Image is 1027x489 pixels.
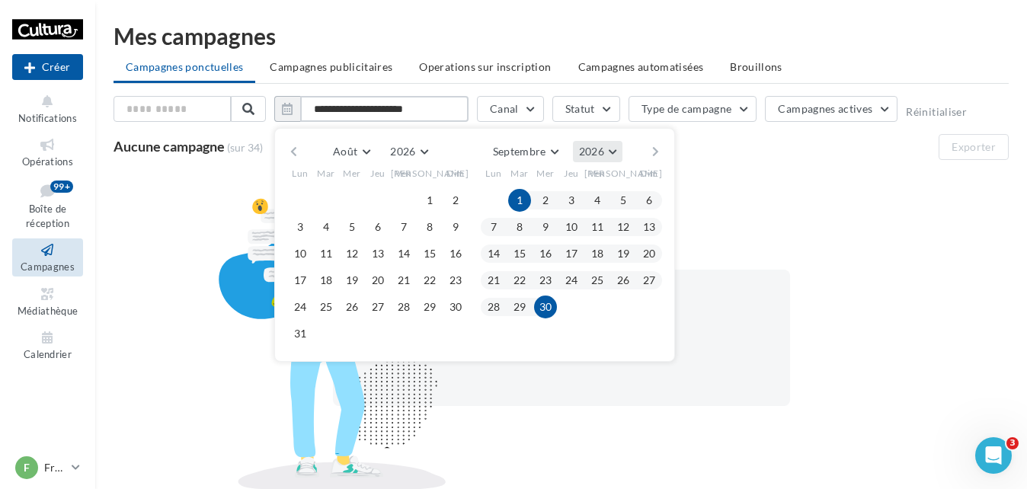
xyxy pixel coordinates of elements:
button: 17 [289,269,312,292]
span: Jeu [564,167,579,180]
button: 24 [560,269,583,292]
button: 17 [560,242,583,265]
button: Août [327,141,376,162]
button: 22 [508,269,531,292]
button: 26 [341,296,363,318]
button: 20 [638,242,661,265]
span: [PERSON_NAME] [584,167,663,180]
button: 19 [341,269,363,292]
p: Frouard [44,460,66,475]
span: 2026 [390,145,415,158]
button: 4 [586,189,609,212]
button: 24 [289,296,312,318]
span: Campagnes [21,260,75,273]
button: Type de campagne [629,96,757,122]
button: 1 [418,189,441,212]
button: 10 [560,216,583,238]
button: 28 [392,296,415,318]
button: 16 [534,242,557,265]
button: 7 [482,216,505,238]
iframe: Intercom live chat [975,437,1012,474]
button: 29 [508,296,531,318]
button: 11 [315,242,338,265]
button: 12 [612,216,635,238]
span: Calendrier [24,348,72,360]
button: 3 [289,216,312,238]
button: 6 [638,189,661,212]
span: Mer [536,167,555,180]
button: 29 [418,296,441,318]
button: 25 [586,269,609,292]
button: Septembre [487,141,565,162]
button: 7 [392,216,415,238]
span: Dim [446,167,465,180]
button: 9 [534,216,557,238]
a: F Frouard [12,453,83,482]
button: 23 [534,269,557,292]
button: 4 [315,216,338,238]
span: Notifications [18,112,77,124]
button: 13 [638,216,661,238]
span: [PERSON_NAME] [391,167,469,180]
button: 6 [366,216,389,238]
button: Campagnes actives [765,96,897,122]
button: 30 [444,296,467,318]
span: 2026 [579,145,604,158]
button: 2 [534,189,557,212]
span: Septembre [493,145,546,158]
button: 11 [586,216,609,238]
button: 5 [612,189,635,212]
button: Statut [552,96,620,122]
button: 21 [392,269,415,292]
button: 8 [508,216,531,238]
span: Opérations [22,155,73,168]
div: Mes campagnes [114,24,1009,47]
a: Boîte de réception99+ [12,177,83,233]
button: 12 [341,242,363,265]
button: 22 [418,269,441,292]
a: Médiathèque [12,283,83,320]
button: 26 [612,269,635,292]
button: 27 [366,296,389,318]
a: Campagnes [12,238,83,276]
span: Dim [640,167,658,180]
span: Operations sur inscription [419,60,551,73]
button: 25 [315,296,338,318]
span: Mar [510,167,529,180]
a: Opérations [12,133,83,171]
button: Notifications [12,90,83,127]
button: 14 [392,242,415,265]
button: 18 [315,269,338,292]
button: Exporter [939,134,1009,160]
button: 21 [482,269,505,292]
button: 15 [418,242,441,265]
span: Mer [343,167,361,180]
button: 1 [508,189,531,212]
button: 14 [482,242,505,265]
button: Canal [477,96,544,122]
span: (sur 34) [227,140,263,155]
button: 15 [508,242,531,265]
span: Aucune campagne [114,138,225,155]
button: 31 [289,322,312,345]
button: 10 [289,242,312,265]
span: 3 [1006,437,1019,449]
span: Août [333,145,357,158]
button: 2026 [384,141,434,162]
button: Créer [12,54,83,80]
button: 27 [638,269,661,292]
span: Mar [317,167,335,180]
span: F [24,460,30,475]
span: Boîte de réception [26,203,69,229]
span: Jeu [370,167,386,180]
a: Calendrier [12,326,83,363]
span: Campagnes actives [778,102,872,115]
button: Réinitialiser [906,106,967,118]
button: 2026 [573,141,622,162]
button: 13 [366,242,389,265]
button: 20 [366,269,389,292]
span: Campagnes publicitaires [270,60,392,73]
button: 9 [444,216,467,238]
button: 3 [560,189,583,212]
div: Nouvelle campagne [12,54,83,80]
